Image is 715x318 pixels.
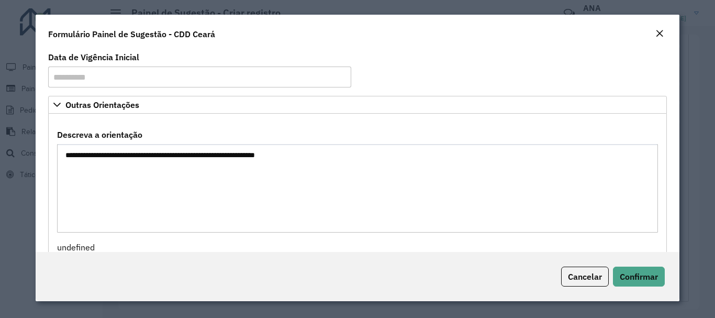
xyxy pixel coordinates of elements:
div: Outras Orientações [48,114,666,259]
span: Cancelar [568,271,602,282]
span: Outras Orientações [65,101,139,109]
label: Data de Vigência Inicial [48,51,139,63]
a: Outras Orientações [48,96,666,114]
h4: Formulário Painel de Sugestão - CDD Ceará [48,28,215,40]
span: undefined [57,242,95,253]
em: Fechar [655,29,664,38]
label: Descreva a orientação [57,128,142,141]
button: Cancelar [561,267,609,287]
span: Confirmar [620,271,658,282]
button: Close [652,27,667,41]
button: Confirmar [613,267,665,287]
